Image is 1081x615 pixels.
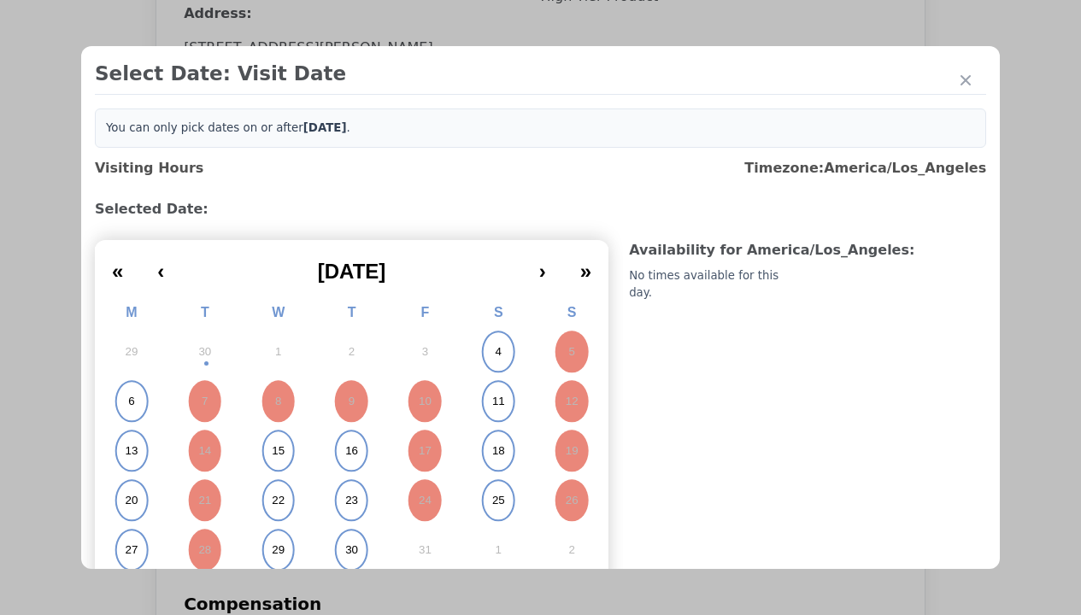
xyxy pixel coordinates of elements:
[315,525,389,575] button: October 30, 2025
[388,327,461,377] button: October 3, 2025
[242,327,315,377] button: October 1, 2025
[535,476,608,525] button: October 26, 2025
[125,542,138,558] abbr: October 27, 2025
[198,542,211,558] abbr: October 28, 2025
[125,344,138,360] abbr: September 29, 2025
[168,327,242,377] button: September 30, 2025
[198,443,211,459] abbr: October 14, 2025
[568,542,574,558] abbr: November 2, 2025
[494,305,503,319] abbr: Saturday
[272,542,285,558] abbr: October 29, 2025
[492,493,505,508] abbr: October 25, 2025
[95,60,986,87] h2: Select Date: Visit Date
[95,476,168,525] button: October 20, 2025
[95,377,168,426] button: October 6, 2025
[495,542,501,558] abbr: November 1, 2025
[125,443,138,459] abbr: October 13, 2025
[242,476,315,525] button: October 22, 2025
[461,525,535,575] button: November 1, 2025
[345,493,358,508] abbr: October 23, 2025
[168,476,242,525] button: October 21, 2025
[198,493,211,508] abbr: October 21, 2025
[348,305,356,319] abbr: Thursday
[419,443,432,459] abbr: October 17, 2025
[272,305,285,319] abbr: Wednesday
[422,344,428,360] abbr: October 3, 2025
[563,247,608,284] button: »
[567,305,577,319] abbr: Sunday
[198,344,211,360] abbr: September 30, 2025
[420,305,429,319] abbr: Friday
[272,493,285,508] abbr: October 22, 2025
[242,377,315,426] button: October 8, 2025
[125,493,138,508] abbr: October 20, 2025
[95,525,168,575] button: October 27, 2025
[275,394,281,409] abbr: October 8, 2025
[629,267,804,302] div: No times available for this day.
[629,240,986,261] h3: Availability for America/Los_Angeles :
[318,260,386,283] span: [DATE]
[744,158,986,179] h3: Timezone: America/Los_Angeles
[461,377,535,426] button: October 11, 2025
[492,394,505,409] abbr: October 11, 2025
[461,426,535,476] button: October 18, 2025
[388,377,461,426] button: October 10, 2025
[140,247,181,284] button: ‹
[522,247,563,284] button: ›
[168,377,242,426] button: October 7, 2025
[315,377,389,426] button: October 9, 2025
[242,525,315,575] button: October 29, 2025
[315,327,389,377] button: October 2, 2025
[419,493,432,508] abbr: October 24, 2025
[535,426,608,476] button: October 19, 2025
[566,443,579,459] abbr: October 19, 2025
[349,344,355,360] abbr: October 2, 2025
[349,394,355,409] abbr: October 9, 2025
[181,247,521,284] button: [DATE]
[126,305,137,319] abbr: Monday
[95,327,168,377] button: September 29, 2025
[461,476,535,525] button: October 25, 2025
[388,476,461,525] button: October 24, 2025
[535,525,608,575] button: November 2, 2025
[168,426,242,476] button: October 14, 2025
[201,305,209,319] abbr: Tuesday
[495,344,501,360] abbr: October 4, 2025
[388,426,461,476] button: October 17, 2025
[275,344,281,360] abbr: October 1, 2025
[315,426,389,476] button: October 16, 2025
[272,443,285,459] abbr: October 15, 2025
[345,443,358,459] abbr: October 16, 2025
[419,394,432,409] abbr: October 10, 2025
[492,443,505,459] abbr: October 18, 2025
[568,344,574,360] abbr: October 5, 2025
[535,377,608,426] button: October 12, 2025
[566,493,579,508] abbr: October 26, 2025
[95,426,168,476] button: October 13, 2025
[95,199,986,220] h3: Selected Date:
[168,525,242,575] button: October 28, 2025
[303,121,347,134] b: [DATE]
[535,327,608,377] button: October 5, 2025
[566,394,579,409] abbr: October 12, 2025
[345,542,358,558] abbr: October 30, 2025
[95,158,203,179] h3: Visiting Hours
[461,327,535,377] button: October 4, 2025
[388,525,461,575] button: October 31, 2025
[419,542,432,558] abbr: October 31, 2025
[202,394,208,409] abbr: October 7, 2025
[95,247,140,284] button: «
[242,426,315,476] button: October 15, 2025
[95,108,986,148] div: You can only pick dates on or after .
[128,394,134,409] abbr: October 6, 2025
[315,476,389,525] button: October 23, 2025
